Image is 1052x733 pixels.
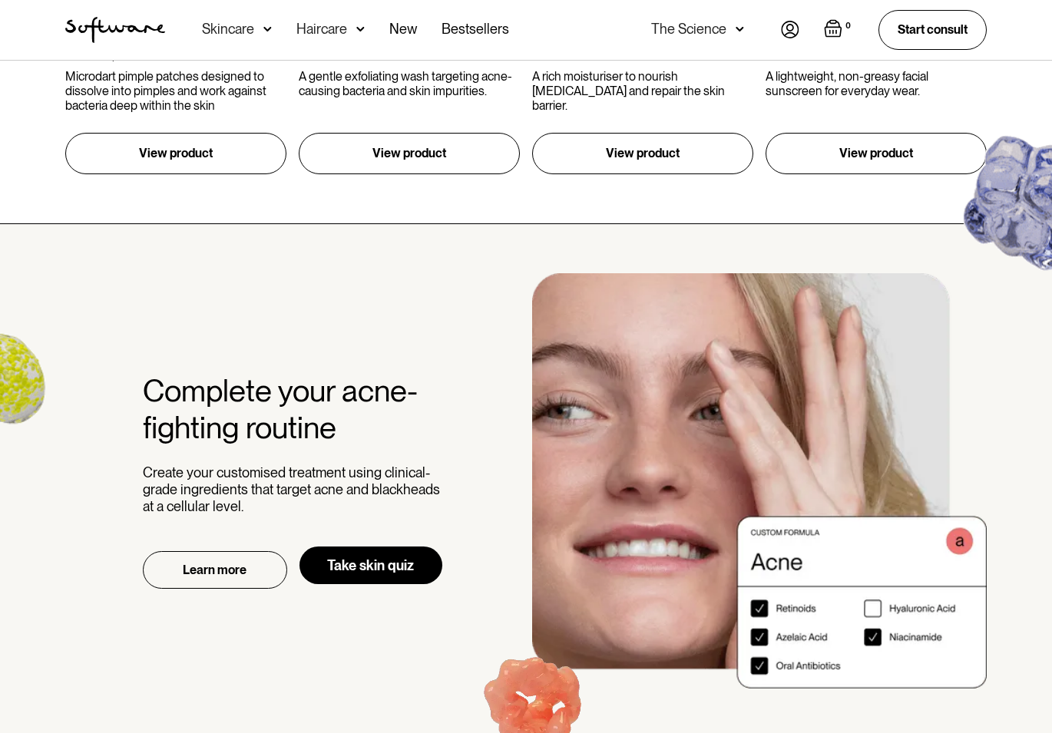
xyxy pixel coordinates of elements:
[824,19,854,41] a: Open empty cart
[65,69,286,114] p: Microdart pimple patches designed to dissolve into pimples and work against bacteria deep within ...
[202,21,254,37] div: Skincare
[143,372,427,446] h2: Complete your acne-fighting routine
[842,19,854,33] div: 0
[65,17,165,43] a: home
[356,21,365,37] img: arrow down
[532,69,753,114] p: A rich moisturiser to nourish [MEDICAL_DATA] and repair the skin barrier.
[139,144,213,163] p: View product
[372,144,446,163] p: View product
[263,21,272,37] img: arrow down
[296,21,347,37] div: Haircare
[606,144,680,163] p: View product
[766,69,987,98] p: A lightweight, non-greasy facial sunscreen for everyday wear.
[878,10,987,49] a: Start consult
[299,69,520,98] p: A gentle exfoliating wash targeting acne-causing bacteria and skin impurities.
[299,546,442,584] a: Take skin quiz
[839,144,913,163] p: View product
[65,17,165,43] img: Software Logo
[651,21,726,37] div: The Science
[736,21,744,37] img: arrow down
[143,464,442,514] p: Create your customised treatment using clinical-grade ingredients that target acne and blackheads...
[143,551,286,589] a: Learn more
